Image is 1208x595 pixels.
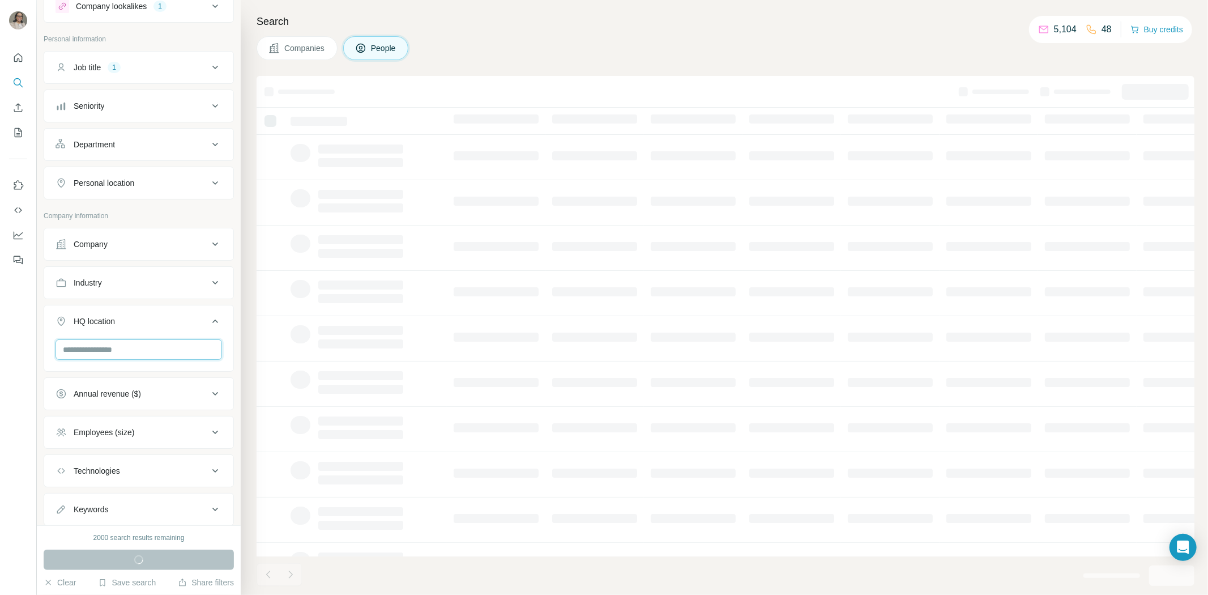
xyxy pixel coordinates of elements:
button: Seniority [44,92,233,120]
p: 48 [1102,23,1112,36]
button: Use Surfe API [9,200,27,220]
button: Technologies [44,457,233,484]
button: Department [44,131,233,158]
p: 5,104 [1054,23,1077,36]
div: 1 [153,1,167,11]
button: Annual revenue ($) [44,380,233,407]
p: Company information [44,211,234,221]
div: 1 [108,62,121,73]
button: Company [44,231,233,258]
div: Annual revenue ($) [74,388,141,399]
div: Employees (size) [74,427,134,438]
button: Save search [98,577,156,588]
button: Buy credits [1130,22,1183,37]
div: Technologies [74,465,120,477]
img: Avatar [9,11,27,29]
p: Personal information [44,34,234,44]
button: Keywords [44,496,233,523]
span: People [371,42,397,54]
button: Industry [44,269,233,296]
button: Use Surfe on LinkedIn [9,175,27,195]
div: HQ location [74,316,115,327]
div: 2000 search results remaining [93,533,185,543]
button: Personal location [44,169,233,197]
div: Open Intercom Messenger [1169,534,1197,561]
button: Clear [44,577,76,588]
div: Personal location [74,177,134,189]
button: Feedback [9,250,27,270]
button: Employees (size) [44,419,233,446]
button: My lists [9,122,27,143]
span: Companies [284,42,326,54]
div: Company [74,239,108,250]
h4: Search [257,14,1194,29]
div: Keywords [74,504,108,515]
button: Quick start [9,48,27,68]
div: Job title [74,62,101,73]
button: Job title1 [44,54,233,81]
button: Share filters [178,577,234,588]
div: Department [74,139,115,150]
div: Industry [74,277,102,288]
button: Enrich CSV [9,97,27,118]
div: Company lookalikes [76,1,147,12]
button: Dashboard [9,225,27,245]
div: Seniority [74,100,104,112]
button: Search [9,73,27,93]
button: HQ location [44,308,233,339]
